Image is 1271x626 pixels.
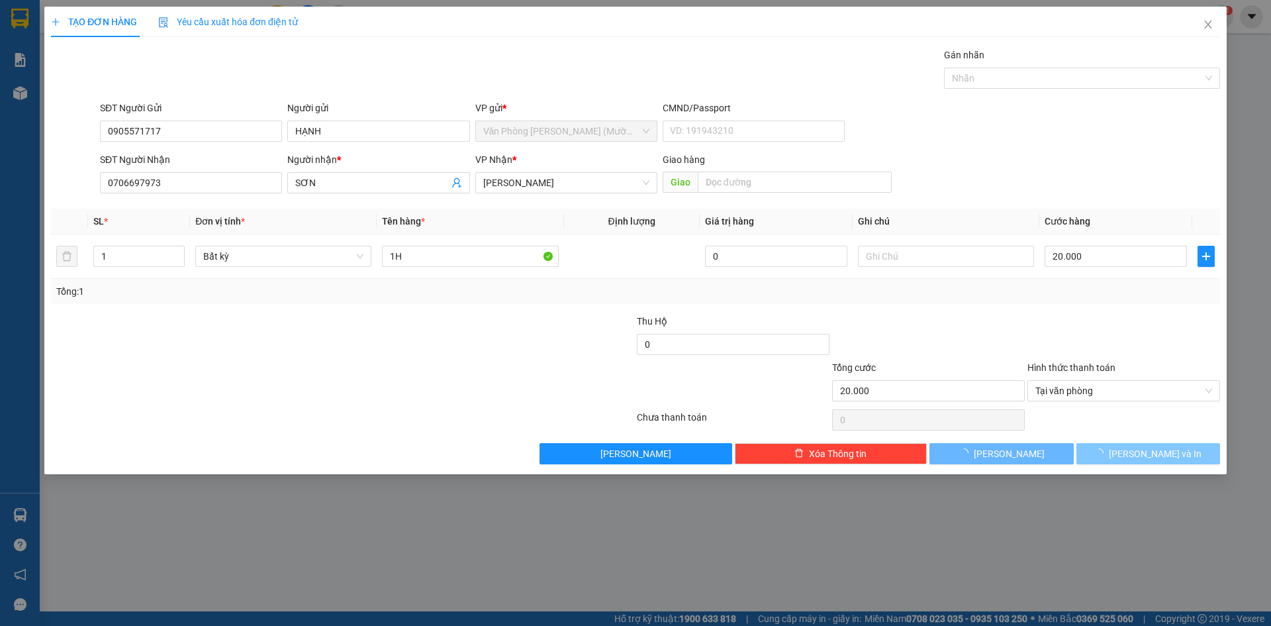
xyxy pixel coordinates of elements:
[608,216,655,227] span: Định lượng
[705,216,754,227] span: Giá trị hàng
[475,154,512,165] span: VP Nhận
[635,410,831,433] div: Chưa thanh toán
[540,443,732,464] button: [PERSON_NAME]
[287,101,469,115] div: Người gửi
[85,19,127,105] b: BIÊN NHẬN GỬI HÀNG
[663,172,698,193] span: Giao
[1198,251,1214,262] span: plus
[287,152,469,167] div: Người nhận
[17,17,83,83] img: logo.jpg
[974,446,1045,461] span: [PERSON_NAME]
[93,216,104,227] span: SL
[663,154,705,165] span: Giao hàng
[1027,362,1115,373] label: Hình thức thanh toán
[451,178,462,188] span: user-add
[705,246,847,267] input: 0
[158,17,298,27] span: Yêu cầu xuất hóa đơn điện tử
[959,448,974,458] span: loading
[382,246,558,267] input: VD: Bàn, Ghế
[56,246,77,267] button: delete
[483,121,649,141] span: Văn Phòng Trần Phú (Mường Thanh)
[1045,216,1090,227] span: Cước hàng
[832,362,876,373] span: Tổng cước
[195,216,245,227] span: Đơn vị tính
[51,17,137,27] span: TẠO ĐƠN HÀNG
[735,443,927,464] button: deleteXóa Thông tin
[1076,443,1220,464] button: [PERSON_NAME] và In
[483,173,649,193] span: Lê Hồng Phong
[111,63,182,79] li: (c) 2017
[929,443,1073,464] button: [PERSON_NAME]
[100,152,282,167] div: SĐT Người Nhận
[600,446,671,461] span: [PERSON_NAME]
[1198,246,1215,267] button: plus
[944,50,984,60] label: Gán nhãn
[1190,7,1227,44] button: Close
[158,17,169,28] img: icon
[111,50,182,61] b: [DOMAIN_NAME]
[382,216,425,227] span: Tên hàng
[637,316,667,327] span: Thu Hộ
[475,101,657,115] div: VP gửi
[1203,19,1213,30] span: close
[794,448,804,459] span: delete
[1094,448,1109,458] span: loading
[17,85,75,148] b: [PERSON_NAME]
[51,17,60,26] span: plus
[853,209,1039,235] th: Ghi chú
[56,284,491,299] div: Tổng: 1
[663,101,845,115] div: CMND/Passport
[203,246,363,266] span: Bất kỳ
[100,101,282,115] div: SĐT Người Gửi
[698,172,892,193] input: Dọc đường
[1035,381,1212,401] span: Tại văn phòng
[144,17,175,48] img: logo.jpg
[858,246,1034,267] input: Ghi Chú
[1109,446,1201,461] span: [PERSON_NAME] và In
[809,446,867,461] span: Xóa Thông tin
